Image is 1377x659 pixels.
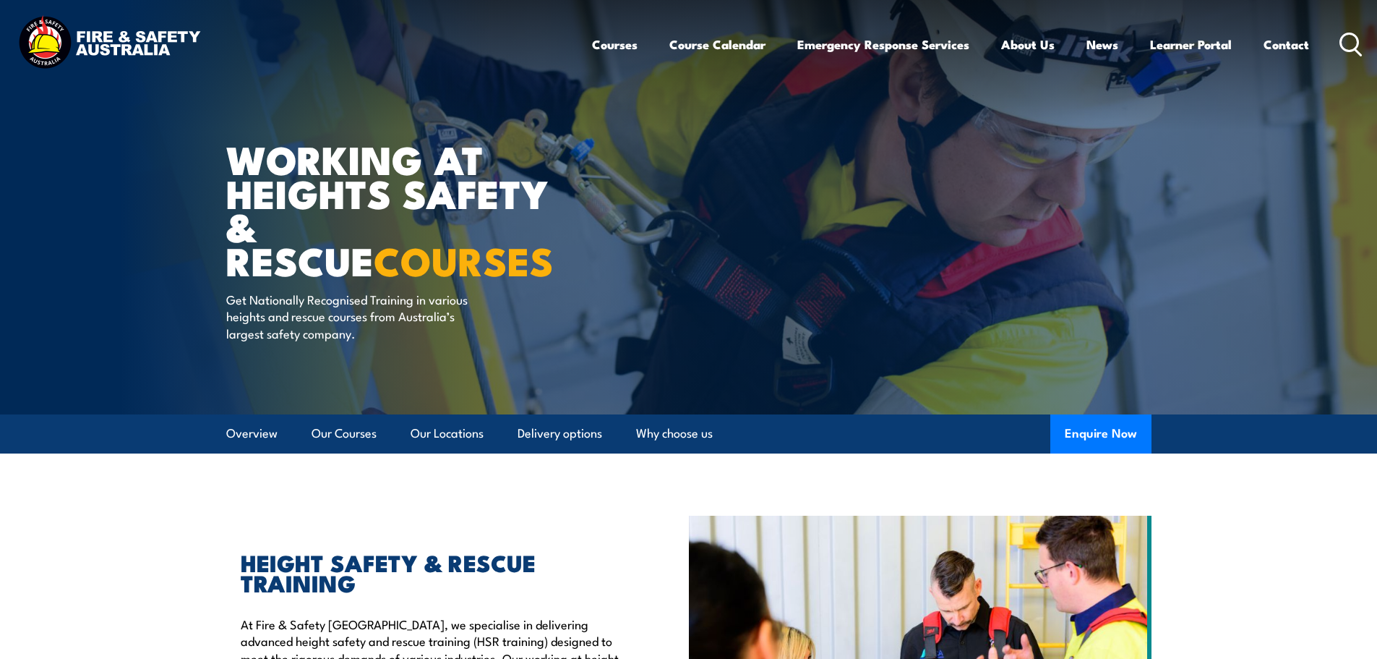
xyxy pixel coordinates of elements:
h1: WORKING AT HEIGHTS SAFETY & RESCUE [226,142,583,277]
a: About Us [1001,25,1055,64]
a: Course Calendar [669,25,765,64]
h2: HEIGHT SAFETY & RESCUE TRAINING [241,552,622,592]
a: Contact [1264,25,1309,64]
a: Our Locations [411,414,484,453]
button: Enquire Now [1050,414,1151,454]
p: Get Nationally Recognised Training in various heights and rescue courses from Australia’s largest... [226,291,490,341]
a: Learner Portal [1150,25,1232,64]
a: Why choose us [636,414,713,453]
a: Courses [592,25,638,64]
a: Emergency Response Services [797,25,969,64]
a: Overview [226,414,278,453]
a: Our Courses [312,414,377,453]
strong: COURSES [374,229,554,289]
a: Delivery options [518,414,602,453]
a: News [1086,25,1118,64]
